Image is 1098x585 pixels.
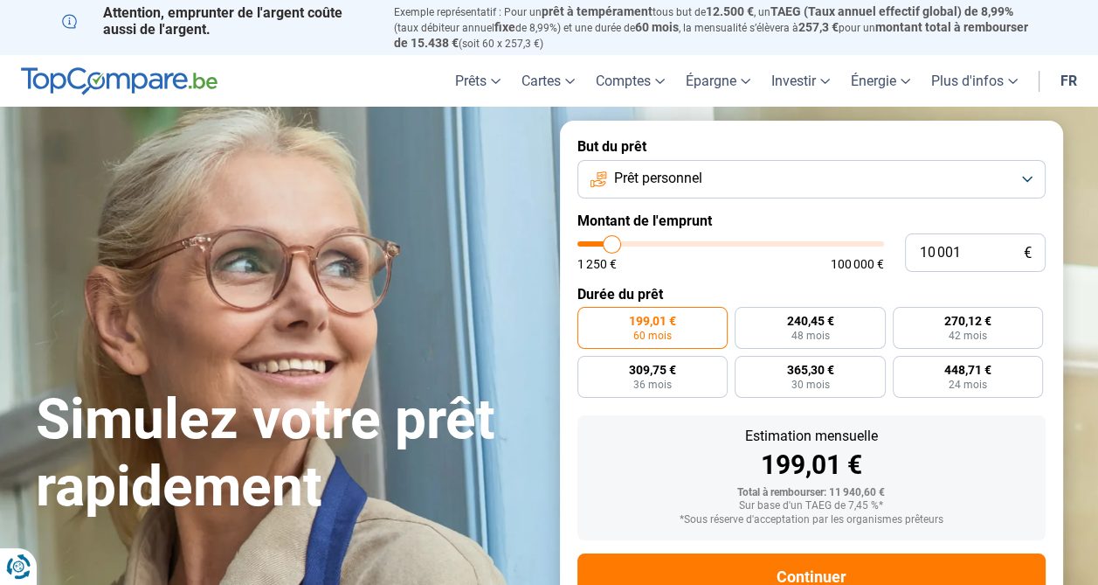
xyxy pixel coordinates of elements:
[944,364,991,376] span: 448,71 €
[633,380,672,390] span: 36 mois
[591,500,1032,512] div: Sur base d'un TAEG de 7,45 %*
[21,67,218,95] img: TopCompare
[591,487,1032,499] div: Total à rembourser: 11 940,60 €
[1024,246,1032,261] span: €
[577,160,1046,198] button: Prêt personnel
[577,138,1046,155] label: But du prêt
[394,4,1037,51] p: Exemple représentatif : Pour un tous but de , un (taux débiteur annuel de 8,99%) et une durée de ...
[591,514,1032,526] div: *Sous réserve d'acceptation par les organismes prêteurs
[62,4,373,38] p: Attention, emprunter de l'argent coûte aussi de l'argent.
[706,4,754,18] span: 12.500 €
[494,20,515,34] span: fixe
[831,258,884,270] span: 100 000 €
[770,4,1013,18] span: TAEG (Taux annuel effectif global) de 8,99%
[577,212,1046,229] label: Montant de l'emprunt
[577,286,1046,303] label: Durée du prêt
[798,20,839,34] span: 257,3 €
[786,364,833,376] span: 365,30 €
[591,452,1032,478] div: 199,01 €
[629,315,676,327] span: 199,01 €
[577,258,617,270] span: 1 250 €
[949,331,987,341] span: 42 mois
[629,364,676,376] span: 309,75 €
[591,429,1032,443] div: Estimation mensuelle
[840,55,921,107] a: Énergie
[949,380,987,390] span: 24 mois
[511,55,585,107] a: Cartes
[633,331,672,341] span: 60 mois
[675,55,761,107] a: Épargne
[445,55,511,107] a: Prêts
[585,55,675,107] a: Comptes
[944,315,991,327] span: 270,12 €
[614,169,702,188] span: Prêt personnel
[791,331,829,341] span: 48 mois
[921,55,1028,107] a: Plus d'infos
[791,380,829,390] span: 30 mois
[635,20,679,34] span: 60 mois
[786,315,833,327] span: 240,45 €
[761,55,840,107] a: Investir
[36,387,539,521] h1: Simulez votre prêt rapidement
[1050,55,1088,107] a: fr
[394,20,1028,50] span: montant total à rembourser de 15.438 €
[542,4,653,18] span: prêt à tempérament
